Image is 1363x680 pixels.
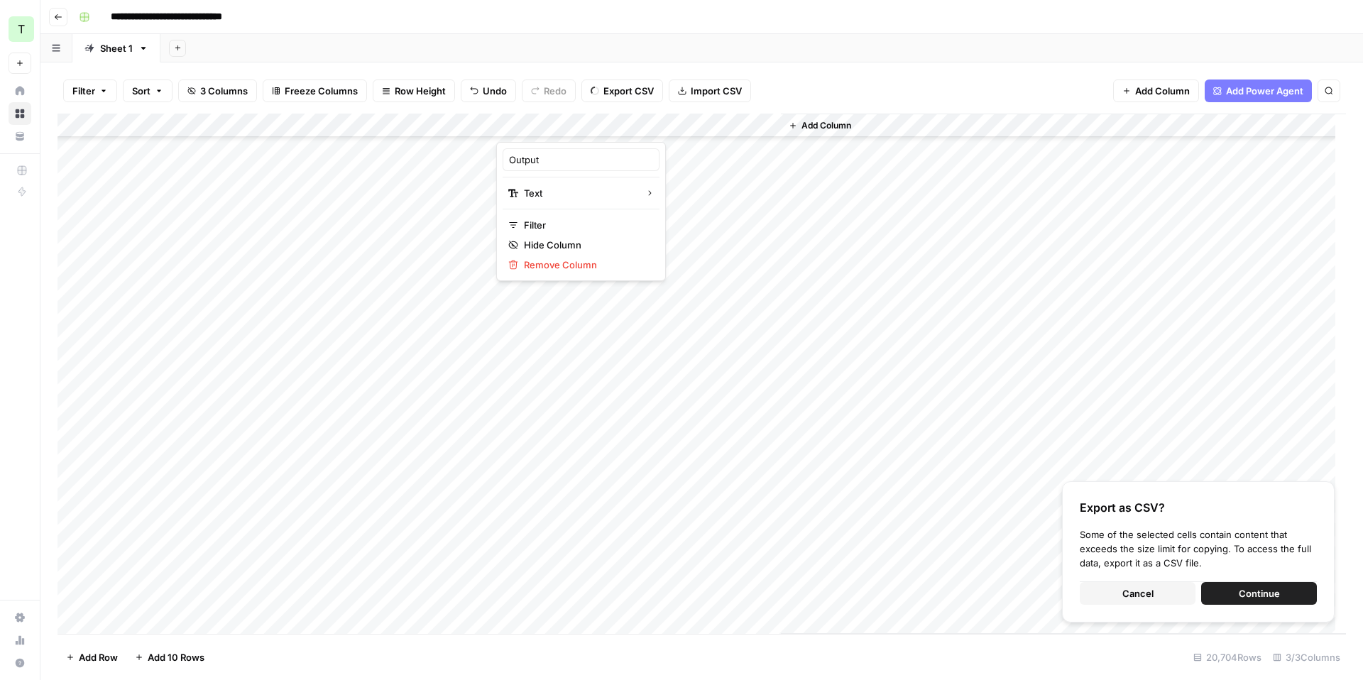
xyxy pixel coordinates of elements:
[132,84,150,98] span: Sort
[123,79,173,102] button: Sort
[1080,527,1317,570] div: Some of the selected cells contain content that exceeds the size limit for copying. To access the...
[524,186,634,200] span: Text
[483,84,507,98] span: Undo
[9,629,31,652] a: Usage
[79,650,118,664] span: Add Row
[9,125,31,148] a: Your Data
[285,84,358,98] span: Freeze Columns
[373,79,455,102] button: Row Height
[126,646,213,669] button: Add 10 Rows
[1188,646,1267,669] div: 20,704 Rows
[58,646,126,669] button: Add Row
[801,119,851,132] span: Add Column
[178,79,257,102] button: 3 Columns
[63,79,117,102] button: Filter
[544,84,566,98] span: Redo
[581,79,663,102] button: Export CSV
[9,102,31,125] a: Browse
[461,79,516,102] button: Undo
[1201,582,1317,605] button: Continue
[9,11,31,47] button: Workspace: TY SEO Team
[1226,84,1303,98] span: Add Power Agent
[1113,79,1199,102] button: Add Column
[524,258,648,272] span: Remove Column
[9,79,31,102] a: Home
[524,218,648,232] span: Filter
[1122,586,1154,601] span: Cancel
[263,79,367,102] button: Freeze Columns
[9,652,31,674] button: Help + Support
[9,606,31,629] a: Settings
[691,84,742,98] span: Import CSV
[522,79,576,102] button: Redo
[1135,84,1190,98] span: Add Column
[200,84,248,98] span: 3 Columns
[18,21,25,38] span: T
[395,84,446,98] span: Row Height
[669,79,751,102] button: Import CSV
[1239,586,1280,601] span: Continue
[72,84,95,98] span: Filter
[524,238,648,252] span: Hide Column
[100,41,133,55] div: Sheet 1
[1205,79,1312,102] button: Add Power Agent
[1267,646,1346,669] div: 3/3 Columns
[783,116,857,135] button: Add Column
[1080,499,1317,516] div: Export as CSV?
[1080,582,1195,605] button: Cancel
[148,650,204,664] span: Add 10 Rows
[603,84,654,98] span: Export CSV
[72,34,160,62] a: Sheet 1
